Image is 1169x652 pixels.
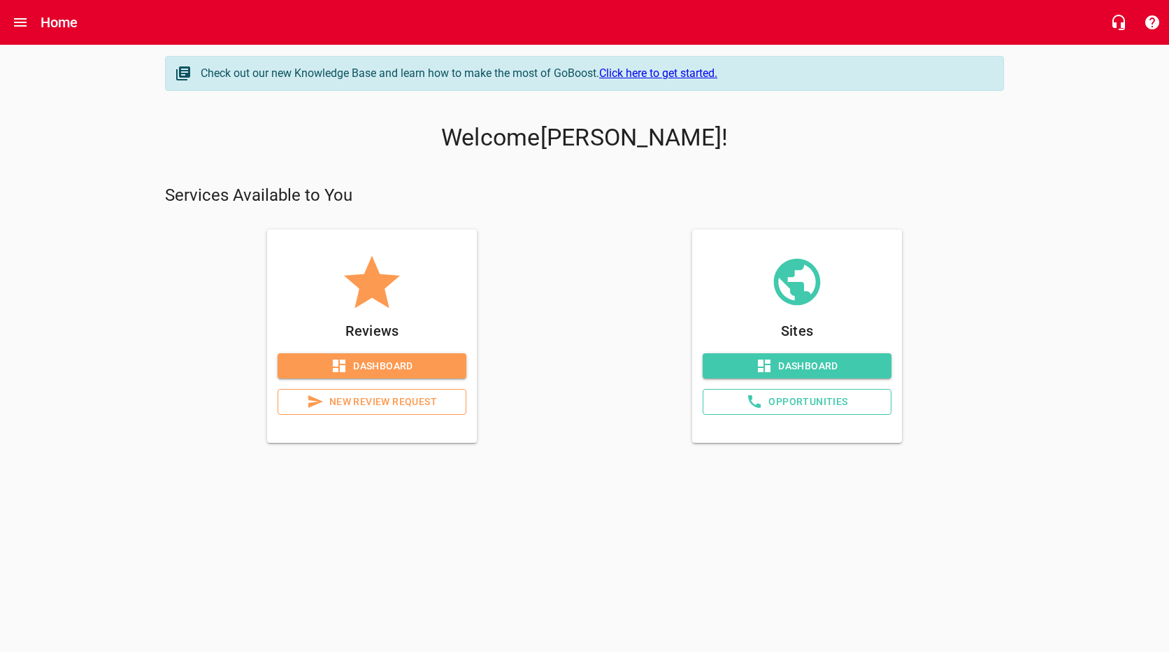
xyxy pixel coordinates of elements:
a: Dashboard [278,353,466,379]
a: Dashboard [703,353,891,379]
a: Opportunities [703,389,891,415]
button: Open drawer [3,6,37,39]
span: Dashboard [714,357,880,375]
span: Opportunities [715,393,880,411]
p: Welcome [PERSON_NAME] ! [165,124,1004,152]
p: Services Available to You [165,185,1004,207]
a: New Review Request [278,389,466,415]
p: Sites [703,320,891,342]
p: Reviews [278,320,466,342]
button: Support Portal [1135,6,1169,39]
a: Click here to get started. [599,66,717,80]
h6: Home [41,11,78,34]
button: Live Chat [1102,6,1135,39]
span: New Review Request [289,393,454,411]
span: Dashboard [289,357,455,375]
div: Check out our new Knowledge Base and learn how to make the most of GoBoost. [201,65,989,82]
